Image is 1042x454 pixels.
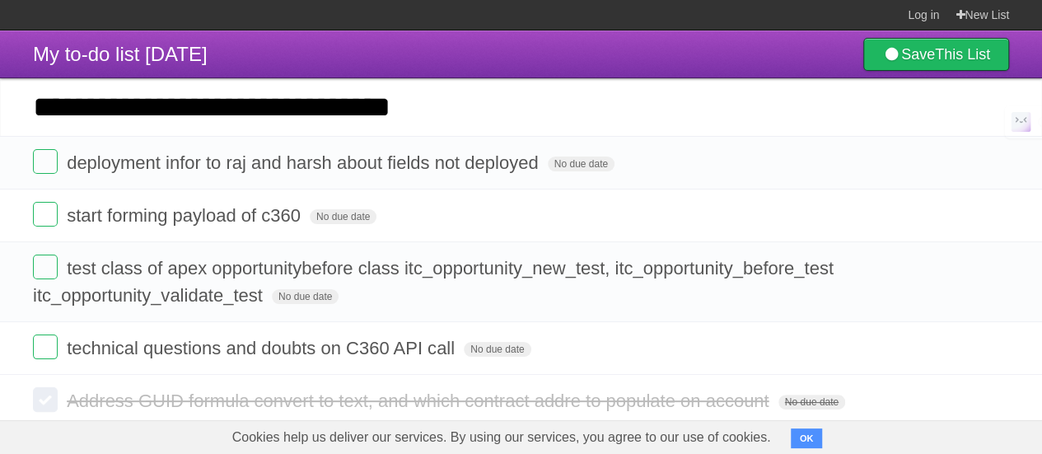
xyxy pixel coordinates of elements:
[67,338,459,358] span: technical questions and doubts on C360 API call
[216,421,787,454] span: Cookies help us deliver our services. By using our services, you agree to our use of cookies.
[548,157,614,171] span: No due date
[67,205,305,226] span: start forming payload of c360
[33,202,58,227] label: Done
[33,255,58,279] label: Done
[791,428,823,448] button: OK
[778,395,845,410] span: No due date
[863,38,1009,71] a: SaveThis List
[935,46,990,63] b: This List
[67,391,773,411] span: Address GUID formula convert to text, and which contract addre to populate on account
[464,342,530,357] span: No due date
[272,289,339,304] span: No due date
[67,152,542,173] span: deployment infor to raj and harsh about fields not deployed
[33,387,58,412] label: Done
[33,149,58,174] label: Done
[33,335,58,359] label: Done
[33,258,834,306] span: test class of apex opportunitybefore class itc_opportunity_new_test, itc_opportunity_before_test ...
[33,43,208,65] span: My to-do list [DATE]
[310,209,376,224] span: No due date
